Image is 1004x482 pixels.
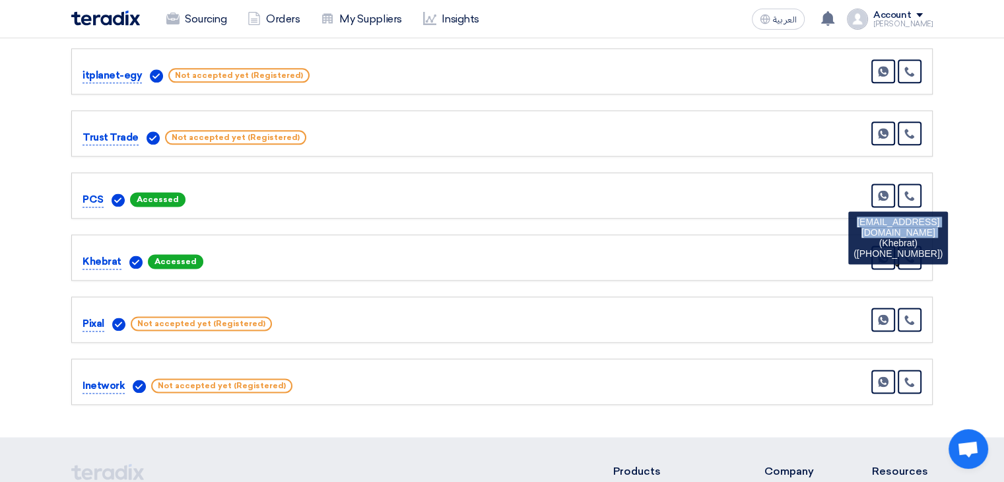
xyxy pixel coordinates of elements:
img: Verified Account [150,69,163,83]
div: Open chat [949,429,988,469]
span: العربية [773,15,797,24]
a: My Suppliers [310,5,412,34]
a: Orders [237,5,310,34]
p: Trust Trade [83,130,139,146]
li: Resources [872,464,933,479]
span: Accessed [130,192,185,207]
span: Not accepted yet (Registered) [165,130,306,145]
p: PCS [83,192,104,208]
img: profile_test.png [847,9,868,30]
a: Insights [413,5,490,34]
img: Verified Account [112,318,125,331]
span: Accessed [148,254,203,269]
p: itplanet-egy [83,68,142,84]
div: [PERSON_NAME] [873,20,933,28]
button: العربية [752,9,805,30]
span: Not accepted yet (Registered) [168,68,310,83]
img: Verified Account [129,256,143,269]
p: Khebrat [83,254,121,270]
p: Inetwork [83,378,125,394]
img: Verified Account [112,193,125,207]
img: Teradix logo [71,11,140,26]
li: Company [764,464,832,479]
a: Sourcing [156,5,237,34]
img: Verified Account [133,380,146,393]
span: Not accepted yet (Registered) [151,378,292,393]
div: Account [873,10,911,21]
div: [EMAIL_ADDRESS][DOMAIN_NAME] (Khebrat) ([PHONE_NUMBER]) [848,211,948,264]
img: Verified Account [147,131,160,145]
span: Not accepted yet (Registered) [131,316,272,331]
p: Pixal [83,316,104,332]
li: Products [613,464,725,479]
